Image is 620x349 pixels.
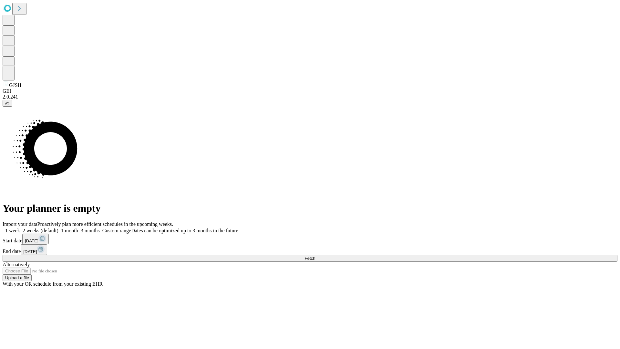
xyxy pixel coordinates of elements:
span: Alternatively [3,262,30,267]
span: Import your data [3,221,37,227]
span: 1 month [61,228,78,233]
span: 2 weeks (default) [23,228,58,233]
span: GJSH [9,82,21,88]
span: Custom range [102,228,131,233]
span: [DATE] [23,249,37,254]
button: [DATE] [21,244,47,255]
button: @ [3,100,12,107]
button: Fetch [3,255,617,262]
div: End date [3,244,617,255]
span: 3 months [81,228,100,233]
div: 2.0.241 [3,94,617,100]
h1: Your planner is empty [3,202,617,214]
span: With your OR schedule from your existing EHR [3,281,103,287]
span: Dates can be optimized up to 3 months in the future. [131,228,239,233]
button: [DATE] [22,234,49,244]
span: Proactively plan more efficient schedules in the upcoming weeks. [37,221,173,227]
div: Start date [3,234,617,244]
span: 1 week [5,228,20,233]
span: [DATE] [25,238,38,243]
div: GEI [3,88,617,94]
span: @ [5,101,10,106]
span: Fetch [305,256,315,261]
button: Upload a file [3,274,32,281]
